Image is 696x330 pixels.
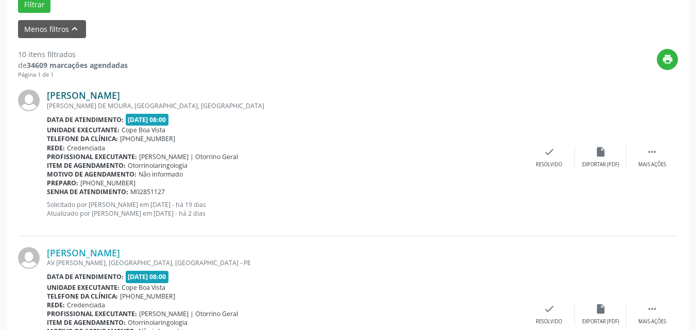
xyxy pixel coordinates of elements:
[139,152,238,161] span: [PERSON_NAME] | Otorrino Geral
[47,126,120,134] b: Unidade executante:
[47,115,124,124] b: Data de atendimento:
[595,146,606,158] i: insert_drive_file
[139,170,183,179] span: Não informado
[582,318,619,325] div: Exportar (PDF)
[544,146,555,158] i: check
[120,292,175,301] span: [PHONE_NUMBER]
[80,179,135,187] span: [PHONE_NUMBER]
[47,90,120,101] a: [PERSON_NAME]
[47,301,65,309] b: Rede:
[18,90,40,111] img: img
[67,144,105,152] span: Credenciada
[18,20,86,38] button: Menos filtroskeyboard_arrow_up
[122,126,165,134] span: Cope Boa Vista
[67,301,105,309] span: Credenciada
[130,187,165,196] span: M02851127
[47,258,523,267] div: AV [PERSON_NAME], [GEOGRAPHIC_DATA], [GEOGRAPHIC_DATA] - PE
[638,161,666,168] div: Mais ações
[47,309,137,318] b: Profissional executante:
[126,271,169,283] span: [DATE] 08:00
[662,54,673,65] i: print
[657,49,678,70] button: print
[18,71,128,79] div: Página 1 de 1
[139,309,238,318] span: [PERSON_NAME] | Otorrino Geral
[47,187,128,196] b: Senha de atendimento:
[638,318,666,325] div: Mais ações
[47,179,78,187] b: Preparo:
[122,283,165,292] span: Cope Boa Vista
[47,161,126,170] b: Item de agendamento:
[582,161,619,168] div: Exportar (PDF)
[47,134,118,143] b: Telefone da clínica:
[47,101,523,110] div: [PERSON_NAME] DE MOURA, [GEOGRAPHIC_DATA], [GEOGRAPHIC_DATA]
[47,144,65,152] b: Rede:
[544,303,555,315] i: check
[69,23,80,34] i: keyboard_arrow_up
[647,303,658,315] i: 
[595,303,606,315] i: insert_drive_file
[18,49,128,60] div: 10 itens filtrados
[18,60,128,71] div: de
[536,161,562,168] div: Resolvido
[47,152,137,161] b: Profissional executante:
[47,272,124,281] b: Data de atendimento:
[47,200,523,218] p: Solicitado por [PERSON_NAME] em [DATE] - há 19 dias Atualizado por [PERSON_NAME] em [DATE] - há 2...
[128,318,188,327] span: Otorrinolaringologia
[47,247,120,258] a: [PERSON_NAME]
[47,283,120,292] b: Unidade executante:
[120,134,175,143] span: [PHONE_NUMBER]
[647,146,658,158] i: 
[47,318,126,327] b: Item de agendamento:
[18,247,40,269] img: img
[27,60,128,70] strong: 34609 marcações agendadas
[126,114,169,126] span: [DATE] 08:00
[47,170,137,179] b: Motivo de agendamento:
[47,292,118,301] b: Telefone da clínica:
[536,318,562,325] div: Resolvido
[128,161,188,170] span: Otorrinolaringologia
